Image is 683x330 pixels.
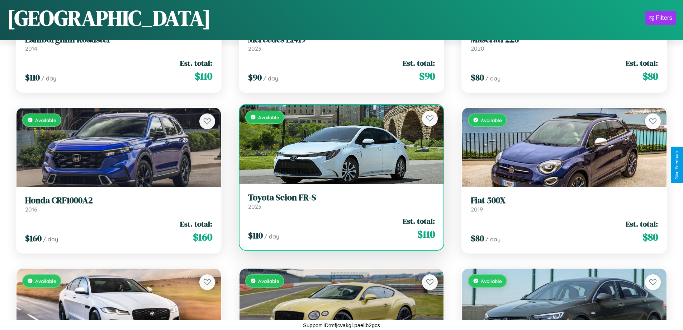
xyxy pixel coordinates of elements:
a: Maserati 2282020 [471,34,658,52]
h3: Fiat 500X [471,195,658,206]
span: 2023 [248,203,261,210]
h3: Honda CRF1000A2 [25,195,212,206]
span: 2023 [248,45,261,52]
h3: Toyota Scion FR-S [248,192,435,203]
span: / day [485,236,501,243]
span: $ 110 [25,71,40,83]
span: $ 160 [193,230,212,244]
a: Lamborghini Roadster2014 [25,34,212,52]
h3: Mercedes L1419 [248,34,435,45]
span: $ 80 [642,69,658,83]
a: Fiat 500X2019 [471,195,658,213]
span: Available [481,117,502,123]
p: Support ID: mfjcvakg1paelib2gcs [303,320,380,330]
span: $ 90 [419,69,435,83]
span: $ 80 [642,230,658,244]
span: Available [258,278,279,284]
span: / day [41,75,56,82]
span: $ 110 [248,229,263,241]
span: 2020 [471,45,484,52]
span: $ 110 [195,69,212,83]
span: / day [264,233,279,240]
h3: Lamborghini Roadster [25,34,212,45]
span: Est. total: [180,219,212,229]
h1: [GEOGRAPHIC_DATA] [7,3,211,33]
span: Available [35,117,56,123]
a: Honda CRF1000A22016 [25,195,212,213]
a: Mercedes L14192023 [248,34,435,52]
span: / day [263,75,278,82]
a: Toyota Scion FR-S2023 [248,192,435,210]
span: Available [481,278,502,284]
span: Est. total: [180,58,212,68]
span: Est. total: [626,58,658,68]
span: Available [35,278,56,284]
span: / day [485,75,501,82]
span: $ 90 [248,71,262,83]
span: Est. total: [403,216,435,226]
span: $ 80 [471,232,484,244]
button: Filters [645,11,676,25]
span: Est. total: [626,219,658,229]
div: Filters [656,14,672,22]
span: Available [258,114,279,120]
span: 2016 [25,206,37,213]
span: $ 110 [417,227,435,241]
span: 2019 [471,206,483,213]
span: 2014 [25,45,37,52]
span: Est. total: [403,58,435,68]
span: $ 160 [25,232,42,244]
h3: Maserati 228 [471,34,658,45]
span: / day [43,236,58,243]
div: Give Feedback [674,150,679,180]
span: $ 80 [471,71,484,83]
